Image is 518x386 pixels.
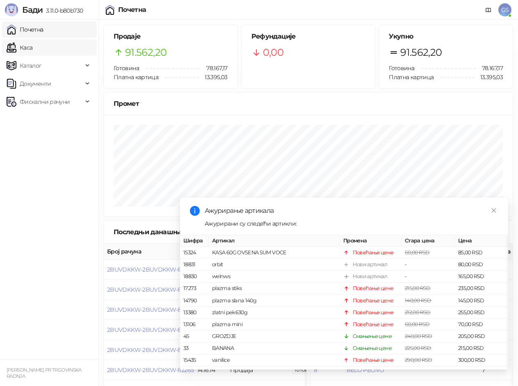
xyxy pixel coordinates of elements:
[353,344,392,352] div: Смањење цене
[353,332,392,340] div: Смањење цене
[180,354,209,366] td: 15435
[209,235,340,247] th: Артикал
[498,3,511,16] span: GS
[405,357,432,363] span: 290,00 RSD
[251,32,365,41] h5: Рефундације
[209,366,340,378] td: kokos kiflice
[180,247,209,259] td: 15324
[180,319,209,331] td: 13106
[455,354,508,366] td: 300,00 RSD
[118,7,146,13] div: Почетна
[475,73,503,82] span: 13.395,03
[209,343,340,354] td: BANANA
[180,295,209,306] td: 14790
[20,94,70,110] span: Фискални рачуни
[107,306,194,313] button: 2BUVDKKW-2BUVDKKW-82268
[107,286,194,293] button: 2BUVDKKW-2BUVDKKW-82269
[107,366,194,374] button: 2BUVDKKW-2BUVDKKW-82265
[7,21,43,38] a: Почетна
[7,39,32,56] a: Каса
[209,354,340,366] td: vanilice
[107,346,194,354] button: 2BUVDKKW-2BUVDKKW-82266
[180,271,209,283] td: 18830
[389,73,434,81] span: Платна картица
[353,356,394,364] div: Повећање цене
[114,64,139,72] span: Готовина
[209,247,340,259] td: KASA 60G OVSENA SUM VOCE
[405,249,429,256] span: 60,00 RSD
[455,307,508,319] td: 255,00 RSD
[190,206,200,216] span: info-circle
[455,283,508,295] td: 235,00 RSD
[353,260,387,269] div: Нови артикал
[340,235,402,247] th: Промена
[353,249,394,257] div: Повећање цене
[491,208,497,213] span: close
[476,64,503,73] span: 78.167,17
[353,284,394,292] div: Повећање цене
[114,98,503,109] div: Промет
[107,326,194,333] button: 2BUVDKKW-2BUVDKKW-82267
[353,308,394,317] div: Повећање цене
[489,206,498,215] a: Close
[20,75,51,92] span: Документи
[405,321,429,327] span: 60,00 RSD
[455,247,508,259] td: 85,00 RSD
[402,271,455,283] td: -
[353,320,394,329] div: Повећање цене
[455,343,508,354] td: 215,00 RSD
[405,369,432,375] span: 290,00 RSD
[199,73,227,82] span: 13.395,03
[353,272,387,281] div: Нови артикал
[180,235,209,247] th: Шифра
[114,73,158,81] span: Платна картица
[7,367,82,379] small: [PERSON_NAME] PR TRGOVINSKA RADNJA
[104,244,194,260] th: Број рачуна
[353,296,394,304] div: Повећање цене
[209,283,340,295] td: plazma stiks
[209,307,340,319] td: zlatni pek630g
[455,366,508,378] td: 300,00 RSD
[209,331,340,343] td: GROZDJE
[455,235,508,247] th: Цена
[205,219,498,228] div: Ажурирани су следећи артикли:
[405,333,432,339] span: 240,00 RSD
[405,309,431,315] span: 212,00 RSD
[180,283,209,295] td: 17273
[402,235,455,247] th: Стара цена
[201,64,227,73] span: 78.167,17
[5,3,18,16] img: Logo
[405,285,431,291] span: 215,00 RSD
[209,259,340,271] td: orbit
[180,366,209,378] td: 15434
[209,319,340,331] td: plazma mini
[180,307,209,319] td: 13380
[400,45,442,60] span: 91.562,20
[114,227,222,237] div: Последњи данашњи рачуни
[353,368,394,376] div: Повећање цене
[405,345,431,351] span: 225,00 RSD
[43,7,83,14] span: 3.11.0-b80b730
[455,259,508,271] td: 80,00 RSD
[455,271,508,283] td: 165,00 RSD
[180,343,209,354] td: 33
[205,206,498,216] div: Ажурирање артикала
[389,64,414,72] span: Готовина
[482,3,495,16] a: Документација
[263,45,283,60] span: 0,00
[455,295,508,306] td: 145,00 RSD
[389,32,503,41] h5: Укупно
[114,32,228,41] h5: Продаје
[22,5,43,15] span: Бади
[209,295,340,306] td: plazma slana 140g
[180,259,209,271] td: 18831
[405,297,431,303] span: 140,00 RSD
[107,266,194,273] button: 2BUVDKKW-2BUVDKKW-82270
[209,271,340,283] td: welnws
